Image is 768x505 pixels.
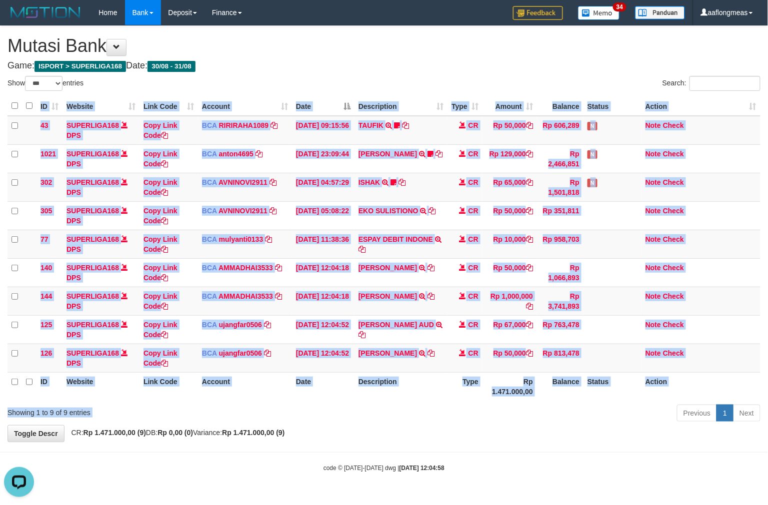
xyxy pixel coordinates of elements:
[7,5,83,20] img: MOTION_logo.png
[613,2,626,11] span: 34
[358,150,417,158] a: [PERSON_NAME]
[292,173,354,201] td: [DATE] 04:57:29
[447,96,482,116] th: Type: activate to sort column ascending
[526,121,533,129] a: Copy Rp 50,000 to clipboard
[399,465,444,472] strong: [DATE] 12:04:58
[202,292,217,300] span: BCA
[402,121,409,129] a: Copy TAUFIK to clipboard
[139,96,198,116] th: Link Code: activate to sort column ascending
[663,207,684,215] a: Check
[202,207,217,215] span: BCA
[468,264,478,272] span: CR
[635,6,685,19] img: panduan.png
[482,344,537,372] td: Rp 50,000
[292,116,354,145] td: [DATE] 09:15:56
[482,144,537,173] td: Rp 129,000
[645,321,661,329] a: Note
[358,349,417,357] a: [PERSON_NAME]
[143,121,177,139] a: Copy Link Code
[537,315,583,344] td: Rp 763,478
[219,321,262,329] a: ujangfar0506
[526,349,533,357] a: Copy Rp 50,000 to clipboard
[40,178,52,186] span: 302
[537,372,583,401] th: Balance
[265,235,272,243] a: Copy mulyanti0133 to clipboard
[358,178,380,186] a: ISHAK
[62,287,139,315] td: DPS
[292,372,354,401] th: Date
[427,349,434,357] a: Copy REZA PAHLEPI to clipboard
[264,349,271,357] a: Copy ujangfar0506 to clipboard
[62,201,139,230] td: DPS
[526,264,533,272] a: Copy Rp 50,000 to clipboard
[537,116,583,145] td: Rp 606,289
[66,349,119,357] a: SUPERLIGA168
[62,116,139,145] td: DPS
[513,6,563,20] img: Feedback.jpg
[143,178,177,196] a: Copy Link Code
[292,144,354,173] td: [DATE] 23:09:44
[663,321,684,329] a: Check
[645,178,661,186] a: Note
[447,372,482,401] th: Type
[139,372,198,401] th: Link Code
[66,207,119,215] a: SUPERLIGA168
[275,264,282,272] a: Copy AMMADHAI3533 to clipboard
[36,96,62,116] th: ID: activate to sort column ascending
[526,207,533,215] a: Copy Rp 50,000 to clipboard
[427,264,434,272] a: Copy SILVIA to clipboard
[468,292,478,300] span: CR
[645,207,661,215] a: Note
[40,235,48,243] span: 77
[66,264,119,272] a: SUPERLIGA168
[143,264,177,282] a: Copy Link Code
[526,302,533,310] a: Copy Rp 1,000,000 to clipboard
[62,230,139,258] td: DPS
[147,61,195,72] span: 30/08 - 31/08
[40,292,52,300] span: 144
[689,76,760,91] input: Search:
[663,150,684,158] a: Check
[62,344,139,372] td: DPS
[468,235,478,243] span: CR
[468,321,478,329] span: CR
[62,173,139,201] td: DPS
[645,349,661,357] a: Note
[292,287,354,315] td: [DATE] 12:04:18
[482,96,537,116] th: Amount: activate to sort column ascending
[645,264,661,272] a: Note
[143,150,177,168] a: Copy Link Code
[358,235,433,243] a: ESPAY DEBIT INDONE
[269,178,276,186] a: Copy AVNINOVI2911 to clipboard
[292,315,354,344] td: [DATE] 12:04:52
[7,61,760,71] h4: Game: Date:
[482,116,537,145] td: Rp 50,000
[537,144,583,173] td: Rp 2,466,851
[275,292,282,300] a: Copy AMMADHAI3533 to clipboard
[292,201,354,230] td: [DATE] 05:08:22
[66,178,119,186] a: SUPERLIGA168
[202,264,217,272] span: BCA
[358,121,383,129] a: TAUFIK
[663,264,684,272] a: Check
[40,321,52,329] span: 125
[587,122,597,130] span: Has Note
[358,207,418,215] a: EKO SULISTIONO
[219,150,253,158] a: anton4695
[468,178,478,186] span: CR
[583,96,641,116] th: Status
[468,150,478,158] span: CR
[716,405,733,422] a: 1
[482,230,537,258] td: Rp 10,000
[358,331,365,339] a: Copy MUHAMMAD YORRY AUD to clipboard
[264,321,271,329] a: Copy ujangfar0506 to clipboard
[40,207,52,215] span: 305
[645,121,661,129] a: Note
[202,178,217,186] span: BCA
[537,287,583,315] td: Rp 3,741,893
[66,292,119,300] a: SUPERLIGA168
[202,150,217,158] span: BCA
[66,150,119,158] a: SUPERLIGA168
[62,96,139,116] th: Website: activate to sort column ascending
[25,76,62,91] select: Showentries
